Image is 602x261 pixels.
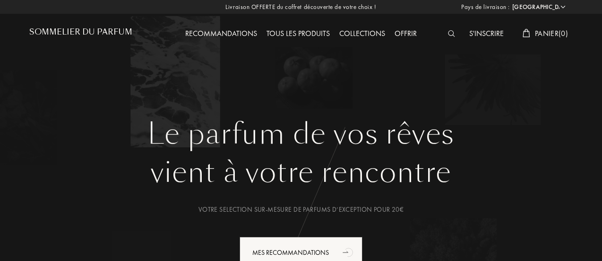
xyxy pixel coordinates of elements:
[262,28,335,38] a: Tous les produits
[335,28,390,40] div: Collections
[464,28,508,40] div: S'inscrire
[390,28,421,38] a: Offrir
[335,28,390,38] a: Collections
[29,27,132,40] a: Sommelier du Parfum
[461,2,510,12] span: Pays de livraison :
[36,205,566,215] div: Votre selection sur-mesure de parfums d’exception pour 20€
[36,151,566,194] div: vient à votre rencontre
[181,28,262,38] a: Recommandations
[464,28,508,38] a: S'inscrire
[181,28,262,40] div: Recommandations
[390,28,421,40] div: Offrir
[523,29,530,37] img: cart_white.svg
[29,27,132,36] h1: Sommelier du Parfum
[36,117,566,151] h1: Le parfum de vos rêves
[448,30,455,37] img: search_icn_white.svg
[535,28,568,38] span: Panier ( 0 )
[262,28,335,40] div: Tous les produits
